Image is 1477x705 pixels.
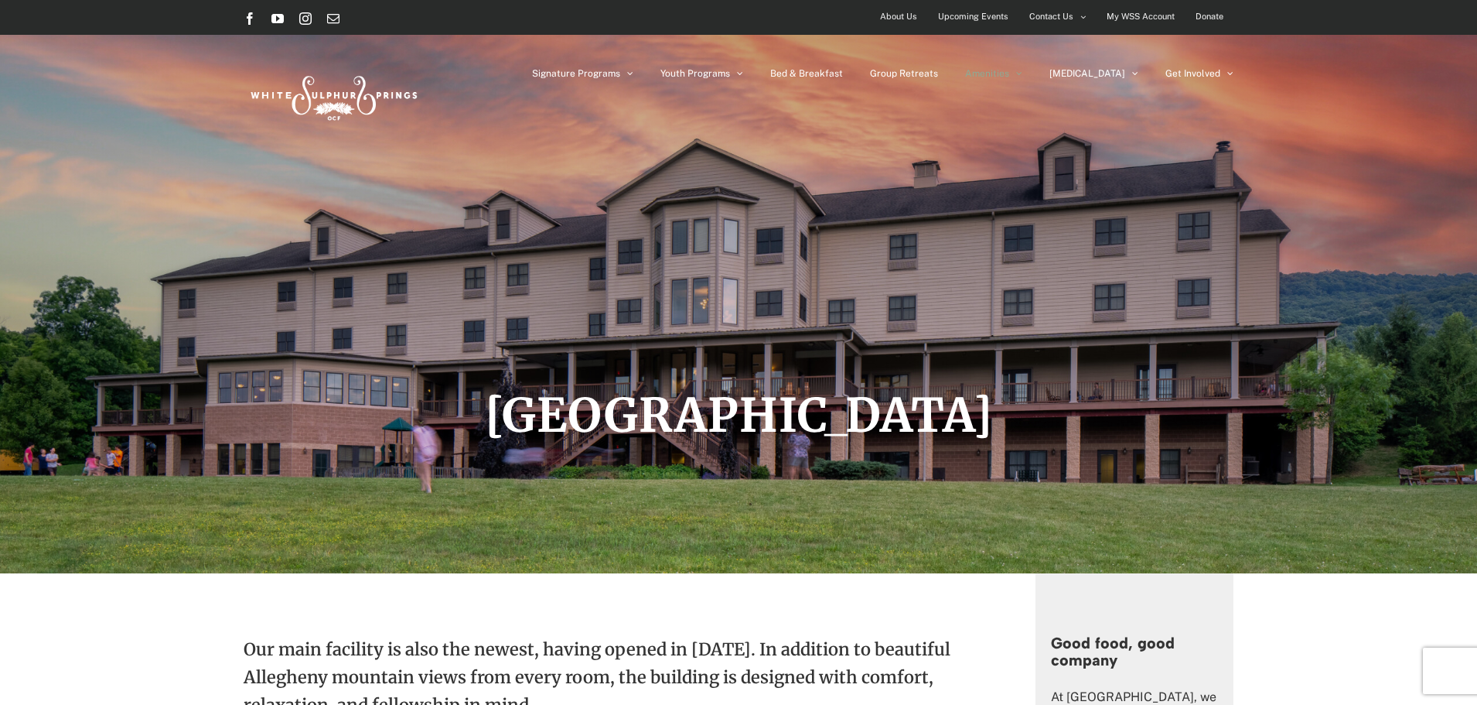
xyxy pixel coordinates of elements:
[870,69,938,78] span: Group Retreats
[1049,69,1125,78] span: [MEDICAL_DATA]
[532,35,633,112] a: Signature Programs
[770,69,843,78] span: Bed & Breakfast
[965,69,1009,78] span: Amenities
[1165,35,1233,112] a: Get Involved
[1049,35,1138,112] a: [MEDICAL_DATA]
[1196,5,1223,28] span: Donate
[770,35,843,112] a: Bed & Breakfast
[1107,5,1175,28] span: My WSS Account
[938,5,1008,28] span: Upcoming Events
[1051,635,1218,669] h4: Good food, good company
[244,12,256,25] a: Facebook
[965,35,1022,112] a: Amenities
[880,5,917,28] span: About Us
[327,12,339,25] a: Email
[1029,5,1073,28] span: Contact Us
[660,69,730,78] span: Youth Programs
[660,35,743,112] a: Youth Programs
[244,59,421,132] img: White Sulphur Springs Logo
[299,12,312,25] a: Instagram
[1165,69,1220,78] span: Get Involved
[532,69,620,78] span: Signature Programs
[485,386,993,444] span: [GEOGRAPHIC_DATA]
[271,12,284,25] a: YouTube
[532,35,1233,112] nav: Main Menu
[870,35,938,112] a: Group Retreats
